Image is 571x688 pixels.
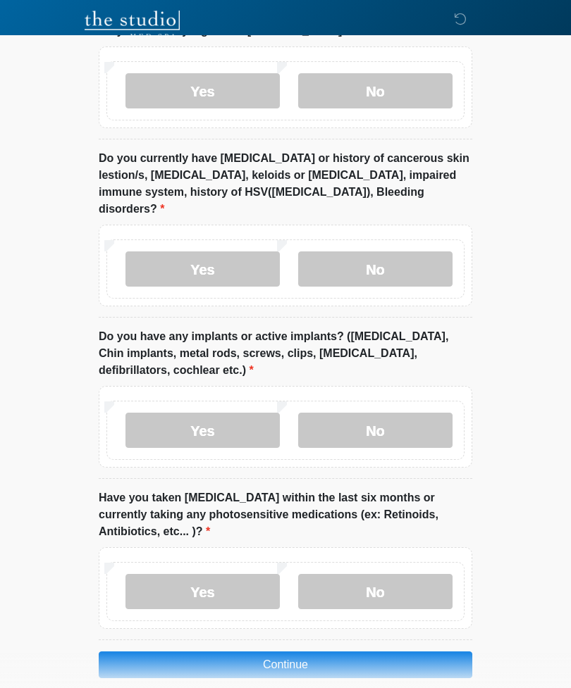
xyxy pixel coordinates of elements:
[125,413,280,448] label: Yes
[99,328,472,379] label: Do you have any implants or active implants? ([MEDICAL_DATA], Chin implants, metal rods, screws, ...
[125,574,280,609] label: Yes
[125,73,280,108] label: Yes
[85,11,180,39] img: The Studio Med Spa Logo
[125,251,280,287] label: Yes
[298,413,453,448] label: No
[99,150,472,218] label: Do you currently have [MEDICAL_DATA] or history of cancerous skin lestion/s, [MEDICAL_DATA], kelo...
[298,73,453,108] label: No
[99,489,472,540] label: Have you taken [MEDICAL_DATA] within the last six months or currently taking any photosensitive m...
[99,651,472,678] button: Continue
[298,574,453,609] label: No
[298,251,453,287] label: No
